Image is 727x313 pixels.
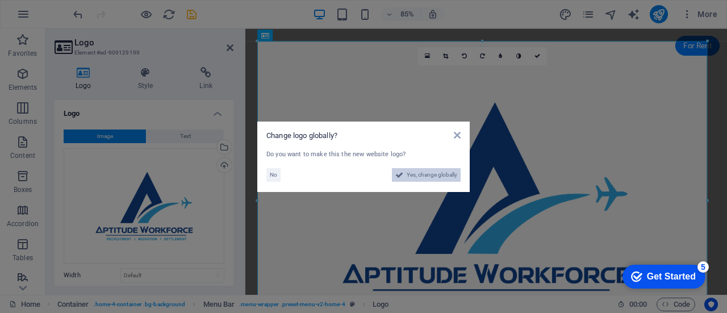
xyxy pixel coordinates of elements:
[506,9,558,32] div: For Rent
[84,2,95,14] div: 5
[34,12,82,23] div: Get Started
[407,168,457,182] span: Yes, change globally
[266,150,461,160] div: Do you want to make this the new website logo?
[266,131,337,140] span: Change logo globally?
[270,168,277,182] span: No
[392,168,461,182] button: Yes, change globally
[9,6,92,30] div: Get Started 5 items remaining, 0% complete
[266,168,281,182] button: No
